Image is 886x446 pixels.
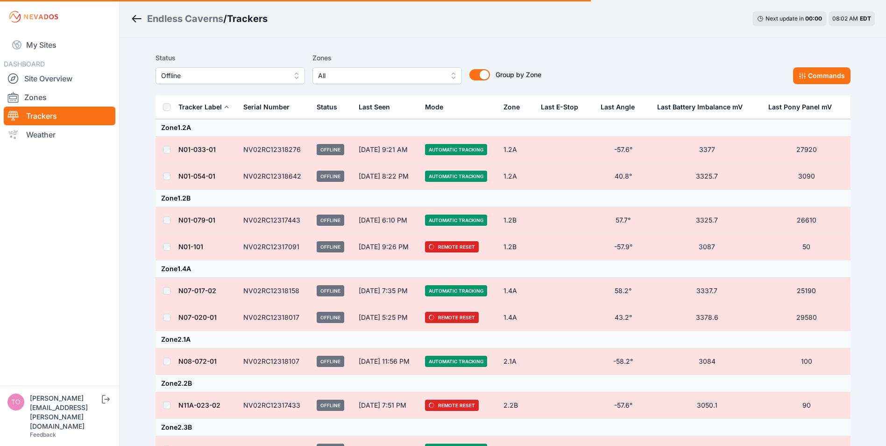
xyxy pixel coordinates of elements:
[425,102,443,112] div: Mode
[601,102,635,112] div: Last Angle
[4,107,115,125] a: Trackers
[178,401,220,409] a: N11A-023-02
[425,215,487,226] span: Automatic Tracking
[498,348,535,375] td: 2.1A
[496,71,541,79] span: Group by Zone
[652,278,763,304] td: 3337.7
[4,88,115,107] a: Zones
[178,313,217,321] a: N07-020-01
[223,12,227,25] span: /
[317,215,344,226] span: Offline
[238,348,312,375] td: NV02RC12318107
[178,172,215,180] a: N01-054-01
[425,96,451,118] button: Mode
[238,234,312,260] td: NV02RC12317091
[156,375,851,392] td: Zone 2.2B
[317,102,337,112] div: Status
[768,96,839,118] button: Last Pony Panel mV
[178,96,229,118] button: Tracker Label
[652,392,763,419] td: 3050.1
[156,190,851,207] td: Zone 1.2B
[595,163,652,190] td: 40.8°
[657,96,750,118] button: Last Battery Imbalance mV
[238,392,312,419] td: NV02RC12317433
[30,394,100,431] div: [PERSON_NAME][EMAIL_ADDRESS][PERSON_NAME][DOMAIN_NAME]
[353,234,419,260] td: [DATE] 9:26 PM
[805,15,822,22] div: 00 : 00
[243,102,290,112] div: Serial Number
[353,304,419,331] td: [DATE] 5:25 PM
[763,278,851,304] td: 25190
[353,137,419,163] td: [DATE] 9:21 AM
[317,96,345,118] button: Status
[156,260,851,278] td: Zone 1.4A
[652,304,763,331] td: 3378.6
[238,304,312,331] td: NV02RC12318017
[156,52,305,64] label: Status
[498,392,535,419] td: 2.2B
[498,304,535,331] td: 1.4A
[353,163,419,190] td: [DATE] 8:22 PM
[425,285,487,296] span: Automatic Tracking
[652,348,763,375] td: 3084
[425,400,479,411] span: Remote Reset
[595,392,652,419] td: -57.6°
[156,331,851,348] td: Zone 2.1A
[317,171,344,182] span: Offline
[353,348,419,375] td: [DATE] 11:56 PM
[4,69,115,88] a: Site Overview
[652,137,763,163] td: 3377
[498,278,535,304] td: 1.4A
[359,96,414,118] div: Last Seen
[498,137,535,163] td: 1.2A
[425,144,487,155] span: Automatic Tracking
[498,163,535,190] td: 1.2A
[178,102,222,112] div: Tracker Label
[766,15,804,22] span: Next update in
[595,278,652,304] td: 58.2°
[425,312,479,323] span: Remote Reset
[425,241,479,252] span: Remote Reset
[4,60,45,68] span: DASHBOARD
[652,234,763,260] td: 3087
[317,356,344,367] span: Offline
[425,356,487,367] span: Automatic Tracking
[312,67,462,84] button: All
[178,287,216,295] a: N07-017-02
[312,52,462,64] label: Zones
[147,12,223,25] a: Endless Caverns
[227,12,268,25] h3: Trackers
[425,171,487,182] span: Automatic Tracking
[318,70,443,81] span: All
[161,70,286,81] span: Offline
[353,207,419,234] td: [DATE] 6:10 PM
[652,207,763,234] td: 3325.7
[156,119,851,137] td: Zone 1.2A
[238,207,312,234] td: NV02RC12317443
[595,234,652,260] td: -57.9°
[317,285,344,296] span: Offline
[763,207,851,234] td: 26610
[541,96,586,118] button: Last E-Stop
[131,7,268,31] nav: Breadcrumb
[178,357,217,365] a: N08-072-01
[595,304,652,331] td: 43.2°
[541,102,578,112] div: Last E-Stop
[595,137,652,163] td: -57.6°
[763,234,851,260] td: 50
[763,304,851,331] td: 29580
[503,102,520,112] div: Zone
[238,163,312,190] td: NV02RC12318642
[238,137,312,163] td: NV02RC12318276
[498,207,535,234] td: 1.2B
[860,15,871,22] span: EDT
[832,15,858,22] span: 08:02 AM
[595,207,652,234] td: 57.7°
[178,243,203,251] a: N01-101
[353,392,419,419] td: [DATE] 7:51 PM
[178,145,216,153] a: N01-033-01
[763,392,851,419] td: 90
[657,102,743,112] div: Last Battery Imbalance mV
[498,234,535,260] td: 1.2B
